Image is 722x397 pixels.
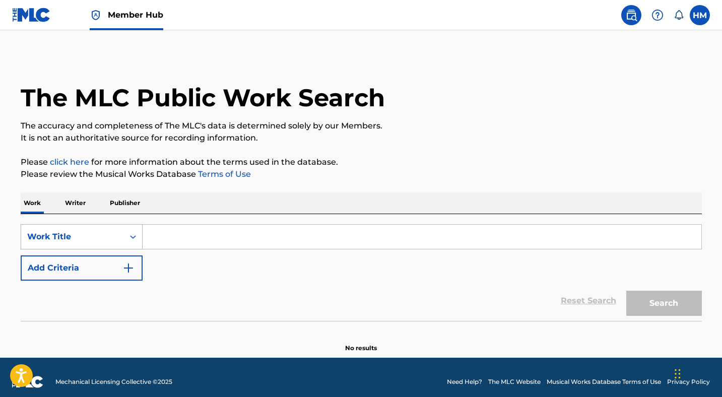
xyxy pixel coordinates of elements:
[12,8,51,22] img: MLC Logo
[107,192,143,214] p: Publisher
[625,9,637,21] img: search
[27,231,118,243] div: Work Title
[122,262,135,274] img: 9d2ae6d4665cec9f34b9.svg
[674,10,684,20] div: Notifications
[647,5,668,25] div: Help
[21,132,702,144] p: It is not an authoritative source for recording information.
[621,5,641,25] a: Public Search
[21,120,702,132] p: The accuracy and completeness of The MLC's data is determined solely by our Members.
[90,9,102,21] img: Top Rightsholder
[667,377,710,386] a: Privacy Policy
[21,168,702,180] p: Please review the Musical Works Database
[50,157,89,167] a: click here
[62,192,89,214] p: Writer
[447,377,482,386] a: Need Help?
[651,9,664,21] img: help
[675,359,681,389] div: Drag
[108,9,163,21] span: Member Hub
[345,332,377,353] p: No results
[547,377,661,386] a: Musical Works Database Terms of Use
[21,156,702,168] p: Please for more information about the terms used in the database.
[21,192,44,214] p: Work
[21,83,385,113] h1: The MLC Public Work Search
[488,377,541,386] a: The MLC Website
[21,224,702,321] form: Search Form
[672,349,722,397] iframe: Chat Widget
[196,169,251,179] a: Terms of Use
[690,5,710,25] div: User Menu
[21,255,143,281] button: Add Criteria
[55,377,172,386] span: Mechanical Licensing Collective © 2025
